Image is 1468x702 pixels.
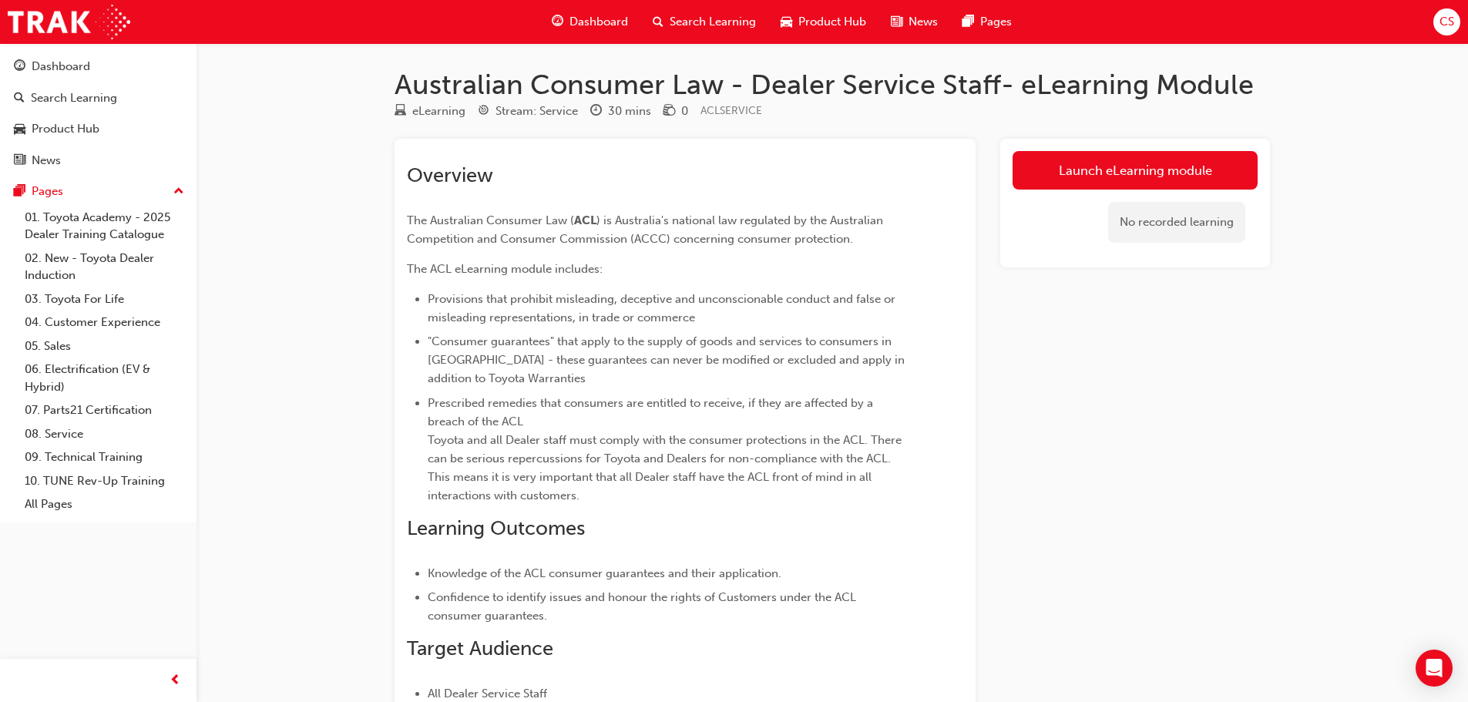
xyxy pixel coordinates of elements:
[590,105,602,119] span: clock-icon
[428,590,859,623] span: Confidence to identify issues and honour the rights of Customers under the ACL consumer guarantees.
[891,12,902,32] span: news-icon
[407,262,603,276] span: The ACL eLearning module includes:
[14,185,25,199] span: pages-icon
[6,115,190,143] a: Product Hub
[663,102,688,121] div: Price
[1433,8,1460,35] button: CS
[962,12,974,32] span: pages-icon
[1108,202,1245,243] div: No recorded learning
[32,58,90,76] div: Dashboard
[18,287,190,311] a: 03. Toyota For Life
[395,68,1270,102] h1: Australian Consumer Law - Dealer Service Staff- eLearning Module
[495,102,578,120] div: Stream: Service
[412,102,465,120] div: eLearning
[170,671,181,690] span: prev-icon
[6,146,190,175] a: News
[552,12,563,32] span: guage-icon
[608,102,651,120] div: 30 mins
[8,5,130,39] img: Trak
[407,213,574,227] span: The Australian Consumer Law (
[18,334,190,358] a: 05. Sales
[14,154,25,168] span: news-icon
[569,13,628,31] span: Dashboard
[700,104,762,117] span: Learning resource code
[768,6,878,38] a: car-iconProduct Hub
[6,52,190,81] a: Dashboard
[428,687,547,700] span: All Dealer Service Staff
[32,183,63,200] div: Pages
[32,120,99,138] div: Product Hub
[1416,650,1453,687] div: Open Intercom Messenger
[14,123,25,136] span: car-icon
[909,13,938,31] span: News
[395,105,406,119] span: learningResourceType_ELEARNING-icon
[428,566,781,580] span: Knowledge of the ACL consumer guarantees and their application.
[407,516,585,540] span: Learning Outcomes
[18,358,190,398] a: 06. Electrification (EV & Hybrid)
[539,6,640,38] a: guage-iconDashboard
[653,12,663,32] span: search-icon
[18,445,190,469] a: 09. Technical Training
[32,152,61,170] div: News
[14,92,25,106] span: search-icon
[6,49,190,177] button: DashboardSearch LearningProduct HubNews
[31,89,117,107] div: Search Learning
[407,637,553,660] span: Target Audience
[18,422,190,446] a: 08. Service
[1439,13,1454,31] span: CS
[18,469,190,493] a: 10. TUNE Rev-Up Training
[18,206,190,247] a: 01. Toyota Academy - 2025 Dealer Training Catalogue
[950,6,1024,38] a: pages-iconPages
[640,6,768,38] a: search-iconSearch Learning
[395,102,465,121] div: Type
[173,182,184,202] span: up-icon
[6,84,190,113] a: Search Learning
[428,396,905,502] span: Prescribed remedies that consumers are entitled to receive, if they are affected by a breach of t...
[478,102,578,121] div: Stream
[428,292,899,324] span: Provisions that prohibit misleading, deceptive and unconscionable conduct and false or misleading...
[681,102,688,120] div: 0
[781,12,792,32] span: car-icon
[798,13,866,31] span: Product Hub
[6,177,190,206] button: Pages
[18,398,190,422] a: 07. Parts21 Certification
[18,311,190,334] a: 04. Customer Experience
[878,6,950,38] a: news-iconNews
[407,213,886,246] span: ) is Australia's national law regulated by the Australian Competition and Consumer Commission (AC...
[18,492,190,516] a: All Pages
[428,334,908,385] span: "Consumer guarantees" that apply to the supply of goods and services to consumers in [GEOGRAPHIC_...
[663,105,675,119] span: money-icon
[574,213,596,227] span: ACL
[478,105,489,119] span: target-icon
[590,102,651,121] div: Duration
[1013,151,1258,190] a: Launch eLearning module
[980,13,1012,31] span: Pages
[18,247,190,287] a: 02. New - Toyota Dealer Induction
[670,13,756,31] span: Search Learning
[407,163,493,187] span: Overview
[14,60,25,74] span: guage-icon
